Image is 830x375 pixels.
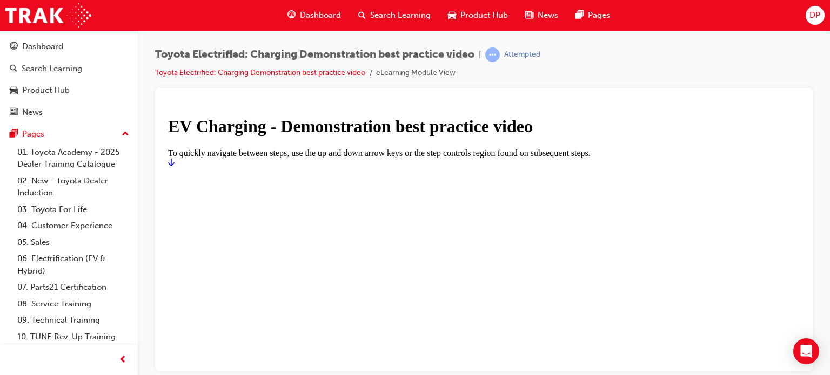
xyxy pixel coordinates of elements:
a: search-iconSearch Learning [350,4,439,26]
span: Product Hub [460,9,508,22]
div: Attempted [504,50,540,60]
a: Product Hub [4,80,133,100]
button: Pages [4,124,133,144]
span: up-icon [122,127,129,141]
span: pages-icon [10,129,18,139]
a: 05. Sales [13,234,133,251]
a: 07. Parts21 Certification [13,279,133,296]
span: News [538,9,558,22]
span: learningRecordVerb_ATTEMPT-icon [485,47,500,62]
span: search-icon [358,9,366,22]
div: Dashboard [22,40,63,53]
a: news-iconNews [517,4,567,26]
a: 09. Technical Training [13,312,133,329]
span: pages-icon [575,9,584,22]
span: Pages [588,9,610,22]
a: 03. Toyota For Life [13,201,133,218]
span: Toyota Electrified: Charging Demonstration best practice video [155,49,474,61]
span: Search Learning [370,9,431,22]
span: news-icon [10,108,18,118]
a: guage-iconDashboard [279,4,350,26]
a: Search Learning [4,59,133,79]
button: DP [806,6,825,25]
div: To quickly navigate between steps, use the up and down arrow keys or the step controls region fou... [4,43,636,53]
img: Trak [5,3,91,28]
div: Pages [22,128,44,140]
h1: EV Charging - Demonstration best practice video [4,11,636,31]
span: | [479,49,481,61]
a: 10. TUNE Rev-Up Training [13,329,133,345]
span: car-icon [10,86,18,96]
a: 01. Toyota Academy - 2025 Dealer Training Catalogue [13,144,133,173]
a: 04. Customer Experience [13,217,133,234]
a: 08. Service Training [13,296,133,312]
span: car-icon [448,9,456,22]
span: DP [809,9,820,22]
div: News [22,106,43,119]
a: pages-iconPages [567,4,619,26]
span: news-icon [525,9,533,22]
a: 02. New - Toyota Dealer Induction [13,173,133,201]
a: 06. Electrification (EV & Hybrid) [13,250,133,279]
span: search-icon [10,64,17,74]
span: Dashboard [300,9,341,22]
div: Product Hub [22,84,70,97]
a: Start [4,53,11,62]
a: News [4,103,133,122]
span: prev-icon [119,353,127,367]
a: Dashboard [4,37,133,57]
span: guage-icon [10,42,18,52]
a: car-iconProduct Hub [439,4,517,26]
a: Toyota Electrified: Charging Demonstration best practice video [155,68,365,77]
li: eLearning Module View [376,67,456,79]
div: Open Intercom Messenger [793,338,819,364]
span: guage-icon [287,9,296,22]
div: Search Learning [22,63,82,75]
button: DashboardSearch LearningProduct HubNews [4,35,133,124]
